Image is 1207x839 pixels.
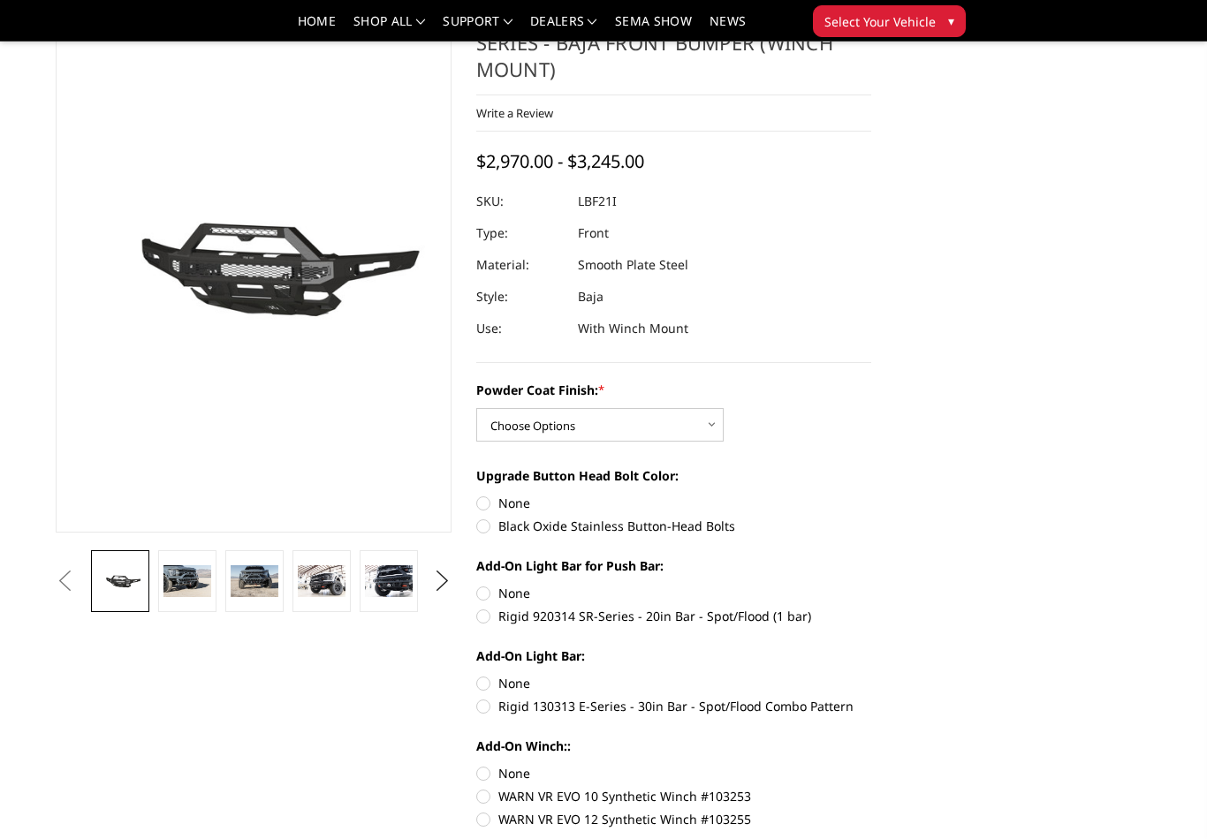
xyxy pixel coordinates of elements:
[51,568,78,594] button: Previous
[615,15,692,41] a: SEMA Show
[476,737,872,755] label: Add-On Winch::
[163,565,211,597] img: 2021-2025 Ford Raptor - Freedom Series - Baja Front Bumper (winch mount)
[578,281,603,313] dd: Baja
[476,149,644,173] span: $2,970.00 - $3,245.00
[298,15,336,41] a: Home
[578,217,609,249] dd: Front
[429,568,455,594] button: Next
[476,494,872,512] label: None
[476,217,565,249] dt: Type:
[476,646,872,665] label: Add-On Light Bar:
[476,787,872,805] label: WARN VR EVO 10 Synthetic Winch #103253
[710,15,746,41] a: News
[476,281,565,313] dt: Style:
[476,556,872,575] label: Add-On Light Bar for Push Bar:
[578,313,688,344] dd: With Winch Mount
[476,607,872,625] label: Rigid 920314 SR-Series - 20in Bar - Spot/Flood (1 bar)
[476,3,872,95] h1: [DATE]-[DATE] Ford Raptor - Freedom Series - Baja Front Bumper (winch mount)
[476,810,872,828] label: WARN VR EVO 12 Synthetic Winch #103255
[443,15,512,41] a: Support
[476,185,565,217] dt: SKU:
[578,249,688,281] dd: Smooth Plate Steel
[476,697,872,715] label: Rigid 130313 E-Series - 30in Bar - Spot/Flood Combo Pattern
[813,5,966,37] button: Select Your Vehicle
[365,565,413,597] img: 2021-2025 Ford Raptor - Freedom Series - Baja Front Bumper (winch mount)
[476,381,872,399] label: Powder Coat Finish:
[476,105,553,121] a: Write a Review
[56,3,452,533] a: 2021-2025 Ford Raptor - Freedom Series - Baja Front Bumper (winch mount)
[476,584,872,602] label: None
[298,565,345,597] img: 2021-2025 Ford Raptor - Freedom Series - Baja Front Bumper (winch mount)
[824,12,936,31] span: Select Your Vehicle
[476,674,872,692] label: None
[476,466,872,485] label: Upgrade Button Head Bolt Color:
[476,764,872,782] label: None
[476,313,565,344] dt: Use:
[476,517,872,535] label: Black Oxide Stainless Button-Head Bolts
[353,15,425,41] a: shop all
[948,11,954,30] span: ▾
[530,15,597,41] a: Dealers
[578,185,617,217] dd: LBF21I
[231,565,278,597] img: 2021-2025 Ford Raptor - Freedom Series - Baja Front Bumper (winch mount)
[476,249,565,281] dt: Material:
